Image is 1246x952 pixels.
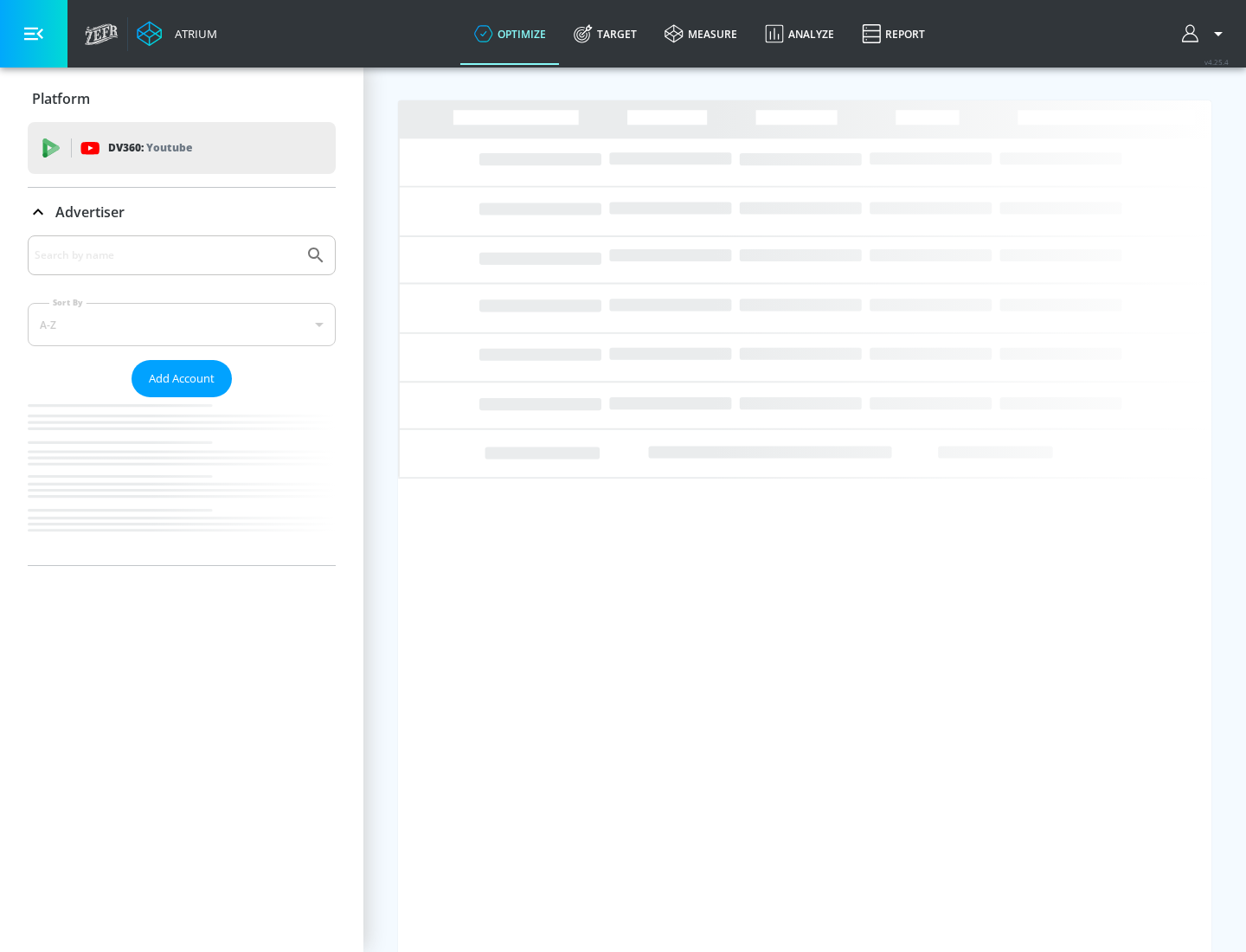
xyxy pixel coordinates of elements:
[49,297,87,308] label: Sort By
[137,21,217,47] a: Atrium
[146,138,192,157] p: Youtube
[55,203,125,222] p: Advertiser
[651,3,751,65] a: measure
[35,244,297,267] input: Search by name
[28,74,336,123] div: Platform
[460,3,560,65] a: optimize
[1204,57,1229,67] span: v 4.25.4
[28,188,336,236] div: Advertiser
[28,303,336,346] div: A-Z
[168,26,217,42] div: Atrium
[848,3,939,65] a: Report
[28,397,336,565] nav: list of Advertiser
[108,138,192,158] p: DV360:
[32,89,90,108] p: Platform
[132,360,232,397] button: Add Account
[751,3,848,65] a: Analyze
[28,122,336,174] div: DV360: Youtube
[28,235,336,565] div: Advertiser
[560,3,651,65] a: Target
[149,369,215,389] span: Add Account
